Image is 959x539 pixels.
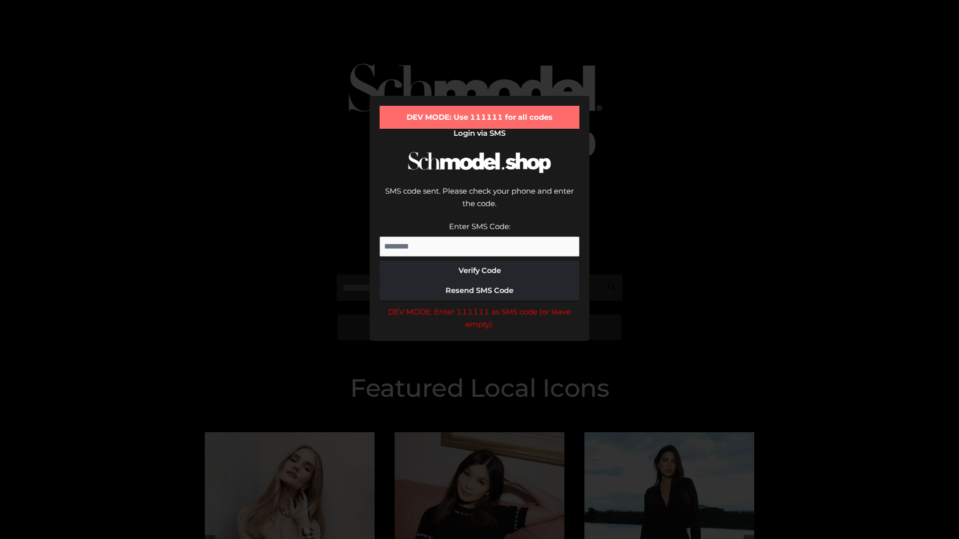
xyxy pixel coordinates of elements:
[380,261,579,280] button: Verify Code
[380,106,579,129] div: DEV MODE: Use 111111 for all codes
[380,129,579,138] h2: Login via SMS
[380,280,579,300] button: Resend SMS Code
[449,222,510,231] label: Enter SMS Code:
[380,305,579,331] div: DEV MODE: Enter 111111 as SMS code (or leave empty).
[380,185,579,220] div: SMS code sent. Please check your phone and enter the code.
[405,143,554,182] img: Schmodel Logo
